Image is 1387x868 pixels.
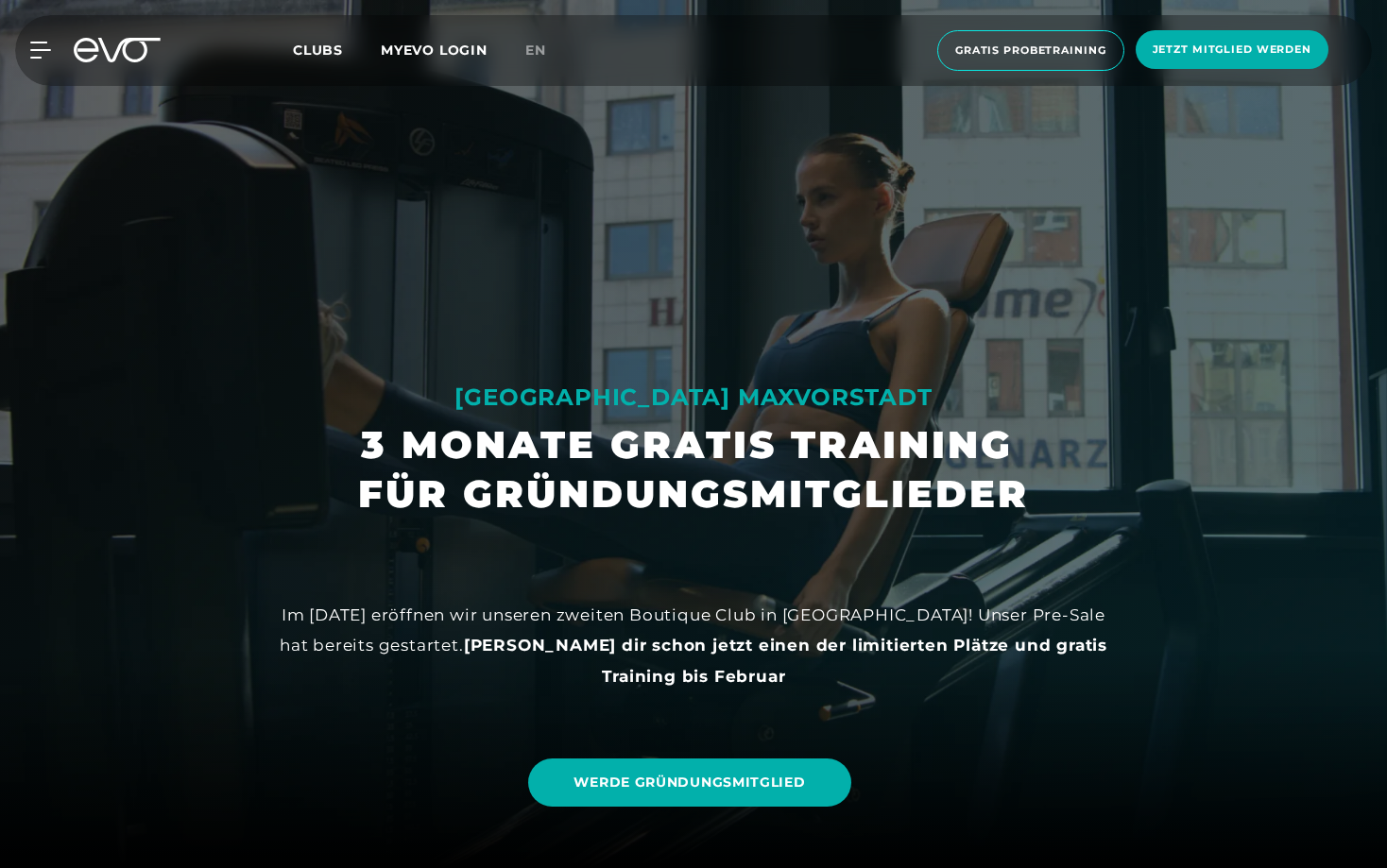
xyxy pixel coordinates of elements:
h1: 3 MONATE GRATIS TRAINING FÜR GRÜNDUNGSMITGLIEDER [358,420,1029,519]
strong: [PERSON_NAME] dir schon jetzt einen der limitierten Plätze und gratis Training bis Februar [464,636,1107,685]
span: Clubs [293,42,343,59]
a: en [525,40,569,61]
span: Gratis Probetraining [955,43,1106,59]
span: Jetzt Mitglied werden [1153,42,1311,58]
div: Im [DATE] eröffnen wir unseren zweiten Boutique Club in [GEOGRAPHIC_DATA]! Unser Pre-Sale hat ber... [268,600,1119,691]
a: MYEVO LOGIN [381,42,488,59]
a: WERDE GRÜNDUNGSMITGLIED [528,758,850,807]
div: [GEOGRAPHIC_DATA] MAXVORSTADT [358,383,1029,413]
a: Clubs [293,41,381,59]
a: Gratis Probetraining [932,30,1130,71]
span: WERDE GRÜNDUNGSMITGLIED [574,773,805,792]
span: en [525,42,546,59]
a: Jetzt Mitglied werden [1130,30,1334,71]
